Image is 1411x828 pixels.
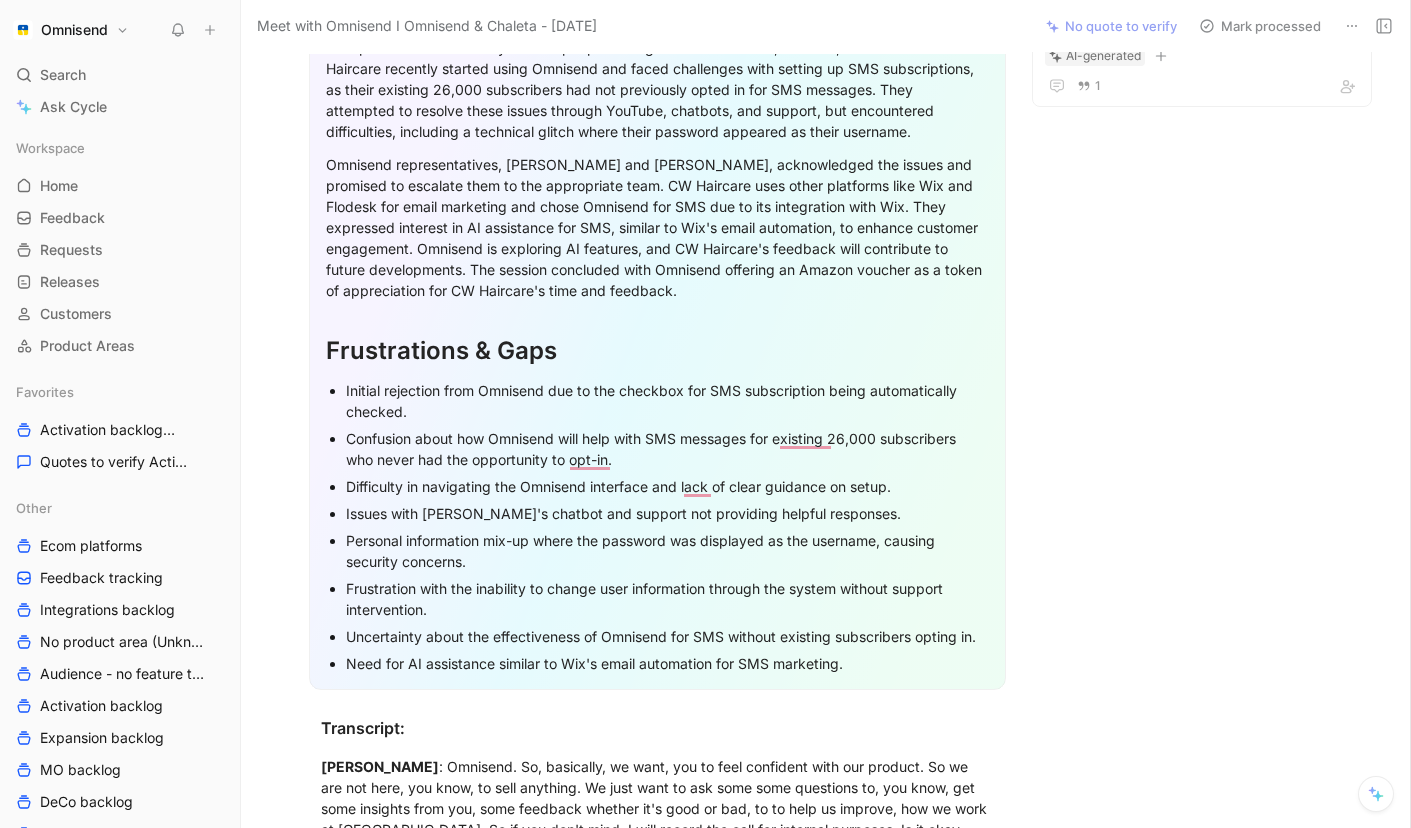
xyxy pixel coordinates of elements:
a: Feedback tracking [8,563,232,593]
a: No product area (Unknowns) [8,627,232,657]
button: Mark processed [1190,12,1330,40]
span: DeCo backlog [40,792,133,812]
span: Other [16,498,52,518]
a: Integrations backlog [8,595,232,625]
span: Ecom platforms [40,536,142,556]
div: AI-generated [1066,46,1141,66]
span: Customers [40,304,112,324]
span: Audience - no feature tag [40,664,205,684]
div: Need for AI assistance similar to Wix's email automation for SMS marketing. [346,653,989,674]
span: Home [40,176,78,196]
span: Activation backlog [40,696,163,716]
div: Confusion about how Omnisend will help with SMS messages for existing 26,000 subscribers who neve... [346,428,989,470]
a: Audience - no feature tag [8,659,232,689]
span: No product area (Unknowns) [40,632,206,652]
a: Releases [8,267,232,297]
span: Releases [40,272,100,292]
span: Feedback [40,208,105,228]
div: Frustrations & Gaps [326,333,989,369]
div: Favorites [8,377,232,407]
div: Omnisend representatives, [PERSON_NAME] and [PERSON_NAME], acknowledged the issues and promised t... [326,154,989,301]
span: Activation backlog [40,420,185,441]
span: Meet with Omnisend I Omnisend & Chaleta - [DATE] [257,14,597,38]
div: Frustration with the inability to change user information through the system without support inte... [346,578,989,620]
div: Workspace [8,133,232,163]
span: Ask Cycle [40,95,107,119]
span: Quotes to verify Activation [40,452,187,472]
a: Requests [8,235,232,265]
mark: [PERSON_NAME] [321,758,439,775]
a: MO backlog [8,755,232,785]
span: Favorites [16,382,74,402]
span: Search [40,63,86,87]
span: Feedback tracking [40,568,163,588]
div: Initial rejection from Omnisend due to the checkbox for SMS subscription being automatically chec... [346,380,989,422]
a: Home [8,171,232,201]
span: Integrations backlog [40,600,175,620]
a: Product Areas [8,331,232,361]
span: 1 [1095,80,1101,92]
button: No quote to verify [1037,12,1186,40]
h1: Omnisend [41,21,108,39]
div: Difficulty in navigating the Omnisend interface and lack of clear guidance on setup. [346,476,989,497]
button: OmnisendOmnisend [8,16,134,44]
div: Personal information mix-up where the password was displayed as the username, causing security co... [346,530,989,572]
span: Requests [40,240,103,260]
a: Quotes to verify Activation [8,447,232,477]
a: Activation backlogOther [8,415,232,445]
a: Activation backlog [8,691,232,721]
div: Uncertainty about the effectiveness of Omnisend for SMS without existing subscribers opting in. [346,626,989,647]
span: Product Areas [40,336,135,356]
img: Omnisend [13,20,33,40]
div: Issues with [PERSON_NAME]'s chatbot and support not providing helpful responses. [346,503,989,524]
a: Ecom platforms [8,531,232,561]
button: 1 [1073,75,1105,97]
a: Expansion backlog [8,723,232,753]
div: Transcript: [321,716,994,740]
div: Search [8,60,232,90]
span: MO backlog [40,760,121,780]
div: Other [8,493,232,523]
a: Feedback [8,203,232,233]
a: DeCo backlog [8,787,232,817]
a: Customers [8,299,232,329]
span: Expansion backlog [40,728,164,748]
a: Ask Cycle [8,92,232,122]
span: Workspace [16,138,85,158]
